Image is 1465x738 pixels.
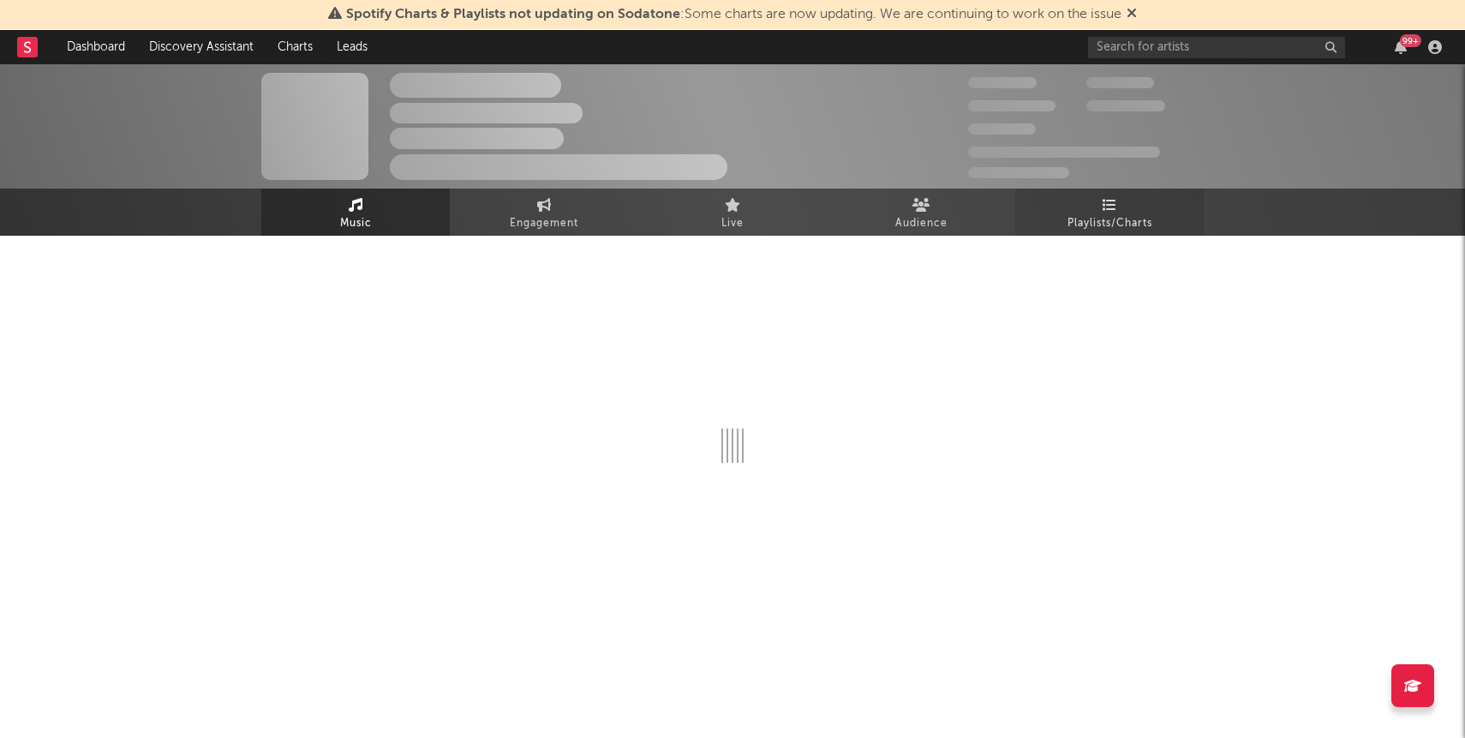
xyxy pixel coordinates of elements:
a: Charts [266,30,325,64]
a: Engagement [450,189,638,236]
span: 100,000 [1086,77,1154,88]
a: Playlists/Charts [1015,189,1204,236]
span: 300,000 [968,77,1037,88]
span: Live [721,213,744,234]
span: Audience [895,213,948,234]
span: Music [340,213,372,234]
button: 99+ [1395,40,1407,54]
span: Jump Score: 85.0 [968,167,1069,178]
a: Discovery Assistant [137,30,266,64]
a: Leads [325,30,380,64]
a: Music [261,189,450,236]
span: Spotify Charts & Playlists not updating on Sodatone [346,8,680,21]
span: Engagement [510,213,578,234]
span: 50,000,000 [968,100,1055,111]
div: 99 + [1400,34,1421,47]
span: Playlists/Charts [1067,213,1152,234]
input: Search for artists [1088,37,1345,58]
a: Live [638,189,827,236]
a: Dashboard [55,30,137,64]
a: Audience [827,189,1015,236]
span: Dismiss [1127,8,1137,21]
span: 50,000,000 Monthly Listeners [968,147,1160,158]
span: : Some charts are now updating. We are continuing to work on the issue [346,8,1121,21]
span: 1,000,000 [1086,100,1165,111]
span: 100,000 [968,123,1036,135]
